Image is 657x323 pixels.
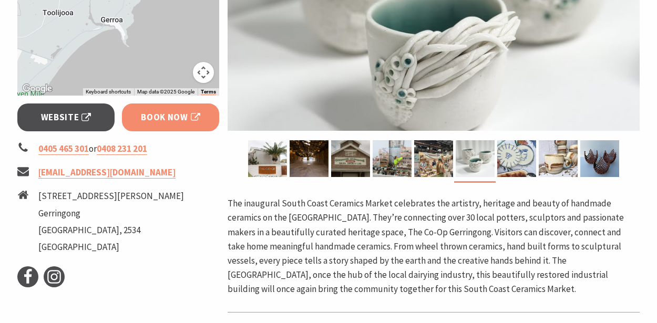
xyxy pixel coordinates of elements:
[141,110,200,124] span: Book Now
[38,189,184,203] li: [STREET_ADDRESS][PERSON_NAME]
[86,88,131,96] button: Keyboard shortcuts
[414,140,453,177] img: People standing behind a market stall counter and other people walking in front
[248,140,287,177] img: Sign says The Co-Op on a brick wall with a palm tree in the background
[41,110,91,124] span: Website
[17,103,115,131] a: Website
[290,140,328,177] img: Interior view of floor space of the Co-Op
[228,196,640,296] p: The inaugural South Coast Ceramics Market celebrates the artistry, heritage and beauty of handmad...
[497,140,536,177] img: two plates with blue graphic design on them
[38,166,176,179] a: [EMAIL_ADDRESS][DOMAIN_NAME]
[38,223,184,237] li: [GEOGRAPHIC_DATA], 2534
[137,89,194,95] span: Map data ©2025 Google
[193,62,214,83] button: Map camera controls
[97,143,147,155] a: 0408 231 201
[373,140,412,177] img: Person standing in a market stall of ceramics pointing to ceramics on a wall.
[17,142,219,156] li: or
[122,103,219,131] a: Book Now
[331,140,370,177] img: Heritage sign on front of building that reads Gerringong C0-operative Dairy Society
[20,82,55,96] a: Click to see this area on Google Maps
[20,82,55,96] img: Google
[38,143,89,155] a: 0405 465 301
[38,206,184,221] li: Gerringong
[201,89,216,95] a: Terms
[580,140,619,177] img: a collection of 3 woven clay baskets
[456,140,495,177] img: 3 porcelain cups with ocean inspired texture
[539,140,578,177] img: a collection of stripey cups with drippy glaze
[38,240,184,254] li: [GEOGRAPHIC_DATA]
